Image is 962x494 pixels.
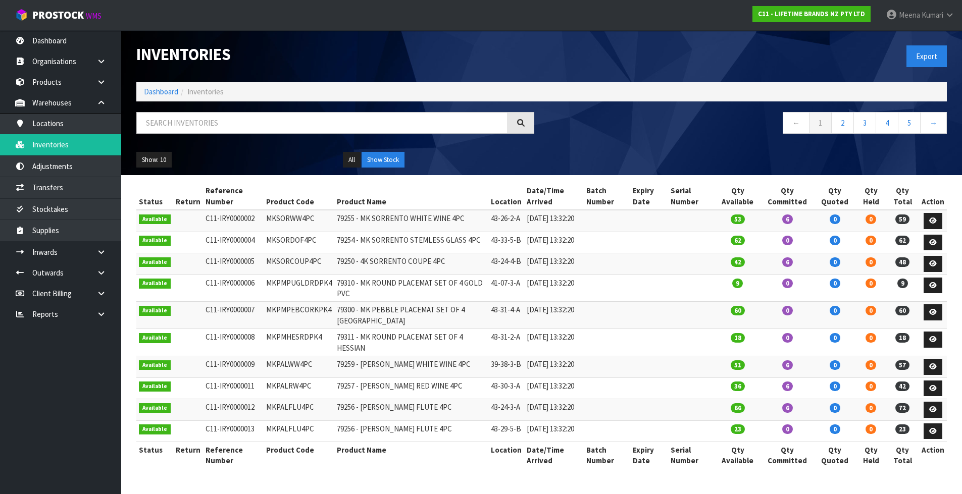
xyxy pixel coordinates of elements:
[203,377,264,399] td: C11-IRY0000011
[264,356,334,378] td: MKPALWW4PC
[830,424,840,434] span: 0
[203,302,264,329] td: C11-IRY0000007
[187,87,224,96] span: Inventories
[488,183,524,210] th: Location
[668,183,715,210] th: Serial Number
[264,232,334,253] td: MKSORDOF4PC
[32,9,84,22] span: ProStock
[782,306,793,315] span: 0
[731,381,745,391] span: 36
[264,253,334,275] td: MKSORCOUP4PC
[758,10,865,18] strong: C11 - LIFETIME BRANDS NZ PTY LTD
[782,333,793,343] span: 0
[524,377,584,399] td: [DATE] 13:32:20
[139,360,171,370] span: Available
[830,333,840,343] span: 0
[549,112,947,137] nav: Page navigation
[866,236,876,245] span: 0
[203,399,264,421] td: C11-IRY0000012
[264,329,334,356] td: MKPMHESRDPK4
[752,6,871,22] a: C11 - LIFETIME BRANDS NZ PTY LTD
[488,356,524,378] td: 39-38-3-B
[524,183,584,210] th: Date/Time Arrived
[264,183,334,210] th: Product Code
[830,257,840,267] span: 0
[895,403,909,413] span: 72
[488,302,524,329] td: 43-31-4-A
[856,183,886,210] th: Qty Held
[203,442,264,469] th: Reference Number
[897,279,908,288] span: 9
[524,420,584,442] td: [DATE] 13:32:20
[782,360,793,370] span: 6
[895,306,909,315] span: 60
[15,9,28,21] img: cube-alt.png
[876,112,898,134] a: 4
[830,381,840,391] span: 0
[343,152,361,168] button: All
[866,424,876,434] span: 0
[630,442,668,469] th: Expiry Date
[830,360,840,370] span: 0
[782,214,793,224] span: 6
[488,210,524,232] td: 43-26-2-A
[524,442,584,469] th: Date/Time Arrived
[830,236,840,245] span: 0
[173,183,203,210] th: Return
[731,403,745,413] span: 66
[524,253,584,275] td: [DATE] 13:32:20
[866,381,876,391] span: 0
[830,403,840,413] span: 0
[782,403,793,413] span: 6
[488,275,524,302] td: 41-07-3-A
[136,45,534,64] h1: Inventories
[668,442,715,469] th: Serial Number
[139,424,171,434] span: Available
[334,377,488,399] td: 79257 - [PERSON_NAME] RED WINE 4PC
[731,306,745,315] span: 60
[203,275,264,302] td: C11-IRY0000006
[895,360,909,370] span: 57
[866,257,876,267] span: 0
[139,381,171,392] span: Available
[488,420,524,442] td: 43-29-5-B
[831,112,854,134] a: 2
[524,210,584,232] td: [DATE] 13:32:20
[334,356,488,378] td: 79259 - [PERSON_NAME] WHITE WINE 4PC
[524,329,584,356] td: [DATE] 13:32:20
[920,112,947,134] a: →
[264,210,334,232] td: MKSORWW4PC
[866,214,876,224] span: 0
[334,275,488,302] td: 79310 - MK ROUND PLACEMAT SET OF 4 GOLD PVC
[866,360,876,370] span: 0
[334,420,488,442] td: 79256 - [PERSON_NAME] FLUTE 4PC
[830,214,840,224] span: 0
[906,45,947,67] button: Export
[782,381,793,391] span: 6
[136,183,173,210] th: Status
[731,214,745,224] span: 53
[731,424,745,434] span: 23
[814,442,855,469] th: Qty Quoted
[630,183,668,210] th: Expiry Date
[895,236,909,245] span: 62
[203,329,264,356] td: C11-IRY0000008
[334,399,488,421] td: 79256 - [PERSON_NAME] FLUTE 4PC
[830,279,840,288] span: 0
[782,279,793,288] span: 0
[919,183,947,210] th: Action
[488,329,524,356] td: 43-31-2-A
[732,279,743,288] span: 9
[866,403,876,413] span: 0
[814,183,855,210] th: Qty Quoted
[886,183,919,210] th: Qty Total
[731,333,745,343] span: 18
[139,333,171,343] span: Available
[898,112,921,134] a: 5
[264,302,334,329] td: MKPMPEBCORKPK4
[715,442,761,469] th: Qty Available
[584,183,630,210] th: Batch Number
[524,232,584,253] td: [DATE] 13:32:20
[334,210,488,232] td: 79255 - MK SORRENTO WHITE WINE 4PC
[715,183,761,210] th: Qty Available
